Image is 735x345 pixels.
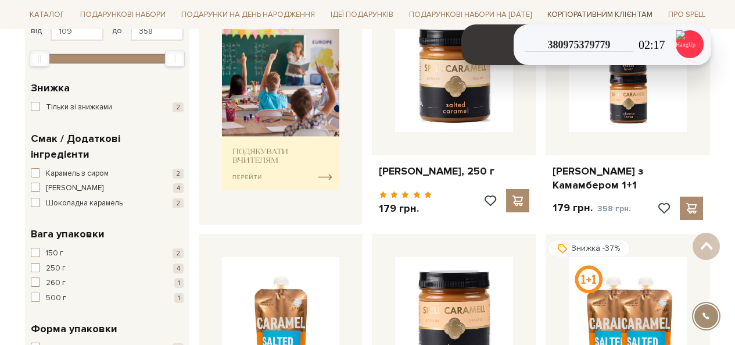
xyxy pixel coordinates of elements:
div: Max [165,51,185,67]
span: до [112,26,122,36]
span: 2 [173,198,184,208]
a: Подарункові набори на [DATE] [404,5,536,24]
button: Карамель з сиром 2 [31,168,184,180]
button: Тільки зі знижками 2 [31,102,184,113]
button: [PERSON_NAME] 4 [31,183,184,194]
button: 250 г 4 [31,263,184,275]
span: Тільки зі знижками [46,102,112,113]
span: 2 [173,169,184,179]
div: Знижка -37% [548,240,630,257]
button: 260 г 1 [31,278,184,289]
a: [PERSON_NAME], 250 г [379,165,529,178]
a: [PERSON_NAME] з Камамбером 1+1 [553,165,703,192]
a: Каталог [25,6,69,24]
input: Ціна [131,21,184,41]
span: 358 грн. [597,204,631,214]
span: 4 [173,183,184,193]
a: Подарунки на День народження [177,6,320,24]
div: Min [30,51,49,67]
span: Знижка [31,80,70,96]
a: Корпоративним клієнтам [543,5,657,24]
img: Карамель з Камамбером 1+1 [569,14,687,132]
p: 179 грн. [379,202,432,215]
span: від [31,26,42,36]
span: Смак / Додаткові інгредієнти [31,131,181,162]
span: 1 [174,278,184,288]
span: Карамель з сиром [46,168,109,180]
a: Ідеї подарунків [326,6,398,24]
span: Вага упаковки [31,226,105,242]
span: 150 г [46,248,63,259]
span: Форма упаковки [31,321,117,337]
img: banner [222,26,340,190]
a: Про Spell [664,6,710,24]
button: Шоколадна карамель 2 [31,198,184,209]
span: 260 г [46,278,66,289]
span: 500 г [46,293,66,304]
a: Подарункові набори [76,6,170,24]
span: 2 [173,248,184,258]
p: 179 грн. [553,201,631,215]
span: 1 [174,293,184,303]
button: 150 г 2 [31,248,184,259]
span: 2 [173,102,184,112]
input: Ціна [51,21,103,41]
span: 250 г [46,263,66,275]
button: 500 г 1 [31,293,184,304]
span: [PERSON_NAME] [46,183,103,194]
span: 4 [173,264,184,273]
span: Шоколадна карамель [46,198,123,209]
